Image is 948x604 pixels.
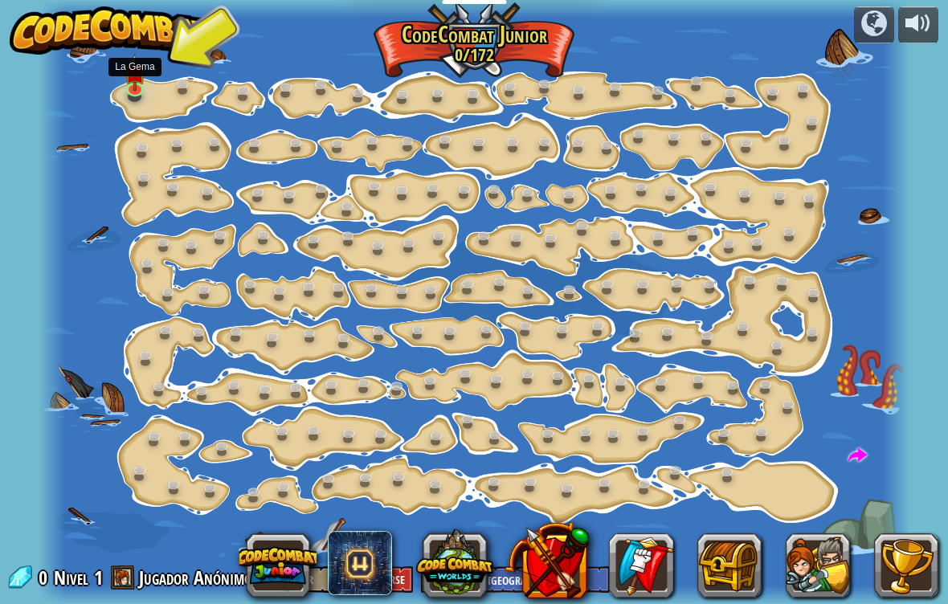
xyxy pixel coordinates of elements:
[10,6,215,55] img: CodeCombat - Learn how to code by playing a game
[39,565,52,590] span: 0
[54,565,88,591] span: Nivel
[898,6,938,44] button: Ajustar el volúmen
[139,565,252,590] span: Jugador Anónimo
[125,54,146,91] img: level-banner-unstarted.png
[854,6,894,44] button: Campañas
[94,565,103,590] span: 1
